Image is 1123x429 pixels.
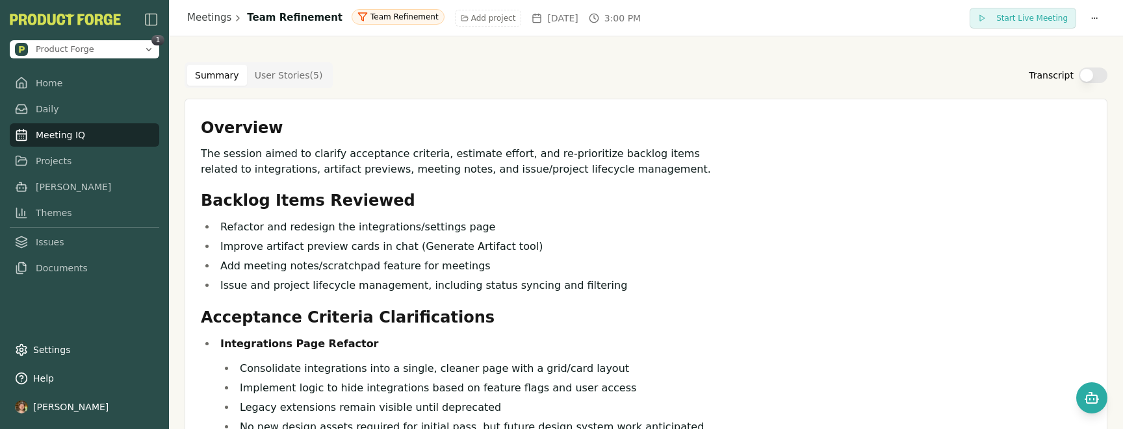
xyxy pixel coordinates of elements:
[455,10,522,27] button: Add project
[10,71,159,95] a: Home
[216,238,730,255] li: Improve artifact preview cards in chat (Generate Artifact tool)
[201,190,730,211] h2: Backlog Items Reviewed
[10,201,159,225] a: Themes
[187,10,231,25] a: Meetings
[1076,382,1107,413] button: Open chat
[604,12,641,25] span: 3:00 PM
[10,230,159,254] a: Issues
[216,258,730,275] li: Add meeting notes/scratchpad feature for meetings
[1029,69,1074,82] label: Transcript
[201,146,730,177] p: The session aimed to clarify acceptance criteria, estimate effort, and re-prioritize backlog item...
[10,367,159,390] button: Help
[10,149,159,173] a: Projects
[36,43,94,55] span: Product Forge
[15,43,28,56] img: Product Forge
[10,40,159,58] button: Open organization switcher
[144,12,159,27] img: sidebar
[15,400,28,413] img: profile
[471,13,516,23] span: Add project
[352,9,445,25] div: Team Refinement
[970,8,1076,29] button: Start Live Meeting
[10,338,159,362] a: Settings
[216,219,730,236] li: Refactor and redesign the integrations/settings page
[10,14,121,25] img: Product Forge
[996,13,1068,23] span: Start Live Meeting
[247,65,331,86] button: User Stories ( 5 )
[10,256,159,280] a: Documents
[10,14,121,25] button: PF-Logo
[236,380,730,397] li: Implement logic to hide integrations based on feature flags and user access
[220,337,379,350] strong: Integrations Page Refactor
[10,395,159,419] button: [PERSON_NAME]
[547,12,578,25] span: [DATE]
[201,307,730,328] h2: Acceptance Criteria Clarifications
[10,97,159,121] a: Daily
[247,10,342,25] h1: Team Refinement
[10,175,159,199] a: [PERSON_NAME]
[151,35,164,45] span: 1
[10,123,159,147] a: Meeting IQ
[187,65,247,86] button: Summary
[144,12,159,27] button: Close Sidebar
[216,277,730,294] li: Issue and project lifecycle management, including status syncing and filtering
[236,399,730,416] li: Legacy extensions remain visible until deprecated
[236,360,730,377] li: Consolidate integrations into a single, cleaner page with a grid/card layout
[201,117,730,138] h2: Overview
